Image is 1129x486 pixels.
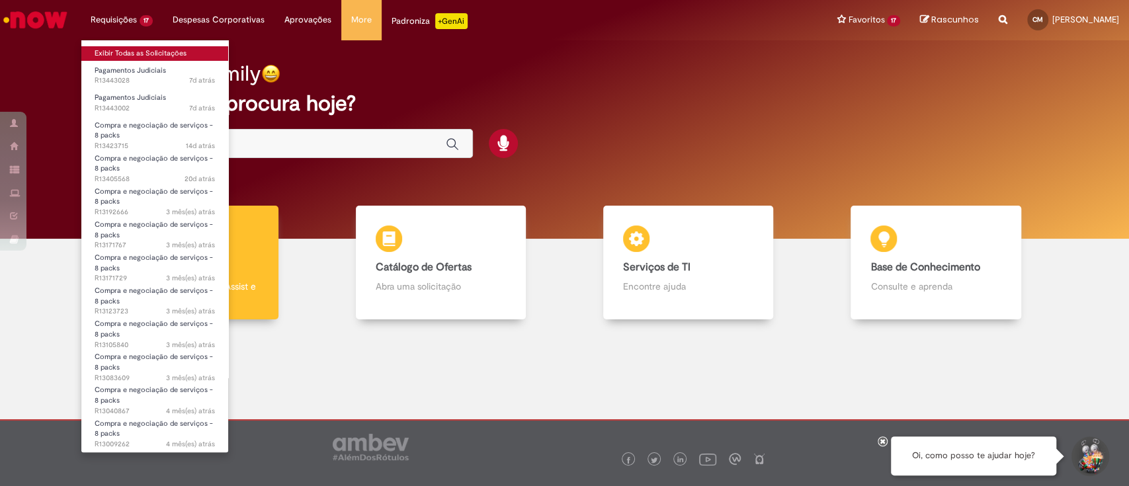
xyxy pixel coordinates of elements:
[1032,15,1043,24] span: CM
[186,141,215,151] span: 14d atrás
[81,91,228,115] a: Aberto R13443002 : Pagamentos Judiciais
[185,174,215,184] time: 12/08/2025 17:28:10
[166,439,215,449] time: 06/05/2025 15:47:15
[1069,436,1109,476] button: Iniciar Conversa de Suporte
[166,273,215,283] time: 12/06/2025 13:02:14
[261,64,280,83] img: happy-face.png
[95,153,213,174] span: Compra e negociação de serviços - 8 packs
[95,273,215,284] span: R13171729
[81,218,228,246] a: Aberto R13171767 : Compra e negociação de serviços - 8 packs
[812,206,1060,320] a: Base de Conhecimento Consulte e aprenda
[166,306,215,316] span: 3 mês(es) atrás
[173,13,265,26] span: Despesas Corporativas
[81,184,228,213] a: Aberto R13192666 : Compra e negociação de serviços - 8 packs
[95,373,215,384] span: R13083609
[1,7,69,33] img: ServiceNow
[623,261,690,274] b: Serviços de TI
[95,65,166,75] span: Pagamentos Judiciais
[166,207,215,217] span: 3 mês(es) atrás
[95,75,215,86] span: R13443028
[317,206,564,320] a: Catálogo de Ofertas Abra uma solicitação
[166,373,215,383] time: 21/05/2025 14:49:40
[81,284,228,312] a: Aberto R13123723 : Compra e negociação de serviços - 8 packs
[623,280,753,293] p: Encontre ajuda
[729,453,741,465] img: logo_footer_workplace.png
[166,340,215,350] span: 3 mês(es) atrás
[166,240,215,250] span: 3 mês(es) atrás
[185,174,215,184] span: 20d atrás
[69,206,317,320] a: Tirar dúvidas Tirar dúvidas com Lupi Assist e Gen Ai
[81,383,228,411] a: Aberto R13040867 : Compra e negociação de serviços - 8 packs
[95,306,215,317] span: R13123723
[376,261,472,274] b: Catálogo de Ofertas
[848,13,884,26] span: Favoritos
[140,15,153,26] span: 17
[651,457,657,464] img: logo_footer_twitter.png
[189,75,215,85] time: 25/08/2025 09:30:30
[81,450,228,478] a: Aberto R12964184 : Compra e negociação de serviços - 8 packs
[435,13,468,29] p: +GenAi
[95,93,166,102] span: Pagamentos Judiciais
[106,92,1023,115] h2: O que você procura hoje?
[931,13,979,26] span: Rascunhos
[81,63,228,88] a: Aberto R13443028 : Pagamentos Judiciais
[870,280,1001,293] p: Consulte e aprenda
[1052,14,1119,25] span: [PERSON_NAME]
[95,207,215,218] span: R13192666
[95,286,213,306] span: Compra e negociação de serviços - 8 packs
[95,141,215,151] span: R13423715
[565,206,812,320] a: Serviços de TI Encontre ajuda
[95,439,215,450] span: R13009262
[81,151,228,180] a: Aberto R13405568 : Compra e negociação de serviços - 8 packs
[166,406,215,416] span: 4 mês(es) atrás
[81,417,228,445] a: Aberto R13009262 : Compra e negociação de serviços - 8 packs
[95,253,213,273] span: Compra e negociação de serviços - 8 packs
[677,456,684,464] img: logo_footer_linkedin.png
[376,280,506,293] p: Abra uma solicitação
[95,406,215,417] span: R13040867
[284,13,331,26] span: Aprovações
[95,340,215,350] span: R13105840
[95,385,213,405] span: Compra e negociação de serviços - 8 packs
[95,452,213,472] span: Compra e negociação de serviços - 8 packs
[81,40,229,453] ul: Requisições
[81,251,228,279] a: Aberto R13171729 : Compra e negociação de serviços - 8 packs
[81,350,228,378] a: Aberto R13083609 : Compra e negociação de serviços - 8 packs
[95,103,215,114] span: R13443002
[891,436,1056,475] div: Oi, como posso te ajudar hoje?
[81,317,228,345] a: Aberto R13105840 : Compra e negociação de serviços - 8 packs
[166,207,215,217] time: 17/06/2025 10:25:03
[166,306,215,316] time: 03/06/2025 15:22:35
[887,15,900,26] span: 17
[333,434,409,460] img: logo_footer_ambev_rotulo_gray.png
[392,13,468,29] div: Padroniza
[95,319,213,339] span: Compra e negociação de serviços - 8 packs
[166,273,215,283] span: 3 mês(es) atrás
[189,103,215,113] span: 7d atrás
[625,457,632,464] img: logo_footer_facebook.png
[95,186,213,207] span: Compra e negociação de serviços - 8 packs
[81,46,228,61] a: Exibir Todas as Solicitações
[95,240,215,251] span: R13171767
[189,103,215,113] time: 25/08/2025 09:24:54
[166,439,215,449] span: 4 mês(es) atrás
[95,419,213,439] span: Compra e negociação de serviços - 8 packs
[91,13,137,26] span: Requisições
[95,352,213,372] span: Compra e negociação de serviços - 8 packs
[166,240,215,250] time: 12/06/2025 13:08:47
[189,75,215,85] span: 7d atrás
[753,453,765,465] img: logo_footer_naosei.png
[699,450,716,467] img: logo_footer_youtube.png
[920,14,979,26] a: Rascunhos
[166,373,215,383] span: 3 mês(es) atrás
[186,141,215,151] time: 18/08/2025 09:44:22
[166,340,215,350] time: 28/05/2025 14:54:56
[95,174,215,184] span: R13405568
[95,220,213,240] span: Compra e negociação de serviços - 8 packs
[351,13,372,26] span: More
[95,120,213,141] span: Compra e negociação de serviços - 8 packs
[166,406,215,416] time: 13/05/2025 08:44:26
[81,118,228,147] a: Aberto R13423715 : Compra e negociação de serviços - 8 packs
[870,261,980,274] b: Base de Conhecimento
